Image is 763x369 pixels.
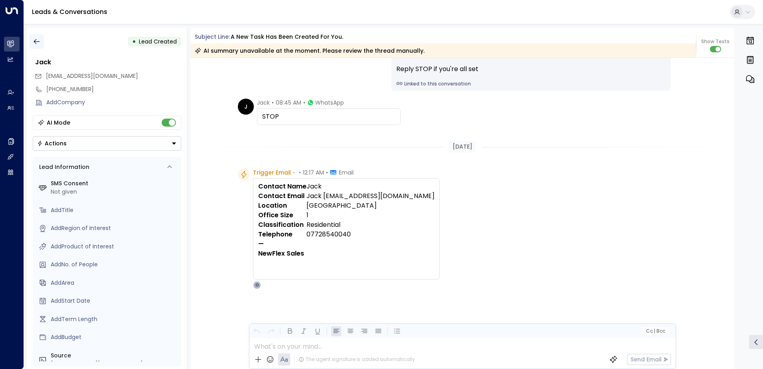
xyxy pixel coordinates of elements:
[306,201,435,210] td: [GEOGRAPHIC_DATA]
[51,333,178,341] div: AddBudget
[326,169,328,177] span: •
[306,191,435,201] td: Jack [EMAIL_ADDRESS][DOMAIN_NAME]
[132,34,136,49] div: •
[306,220,435,230] td: Residential
[51,206,178,214] div: AddTitle
[51,360,178,368] div: [EMAIL_ADDRESS][DOMAIN_NAME]
[449,141,476,153] div: [DATE]
[258,249,304,258] strong: NewFlex Sales
[46,72,138,80] span: jdyr1729@gmail.com
[32,7,107,16] a: Leads & Conversations
[139,38,177,46] span: Lead Created
[195,33,230,41] span: Subject Line:
[303,99,305,107] span: •
[36,163,89,171] div: Lead Information
[315,99,344,107] span: WhatsApp
[306,230,435,239] td: 07728540040
[258,239,264,248] strong: —
[299,169,301,177] span: •
[258,210,293,220] strong: Office Size
[33,136,181,151] div: Button group with a nested menu
[642,327,668,335] button: Cc|Bcc
[701,38,729,45] span: Show Texts
[195,47,425,55] div: AI summary unavailable at the moment. Please review the thread manually.
[298,356,415,363] div: The agent signature is added automatically
[339,169,354,177] span: Email
[258,220,304,229] strong: Classification
[276,99,301,107] span: 08:45 AM
[654,328,655,334] span: |
[231,33,343,41] div: A new task has been created for you.
[258,230,293,239] strong: Telephone
[51,179,178,188] label: SMS Consent
[646,328,665,334] span: Cc Bcc
[258,191,304,200] strong: Contact Email
[272,99,274,107] span: •
[51,279,178,287] div: AddArea
[51,260,178,269] div: AddNo. of People
[37,140,67,147] div: Actions
[306,210,435,220] td: 1
[51,242,178,251] div: AddProduct of Interest
[262,112,395,121] div: STOP
[51,297,178,305] div: AddStart Date
[47,119,70,127] div: AI Mode
[396,80,666,87] a: Linked to this conversation
[303,169,324,177] span: 12:17 AM
[46,98,181,107] div: AddCompany
[51,188,178,196] div: Not given
[293,169,295,177] span: •
[253,281,261,289] div: O
[51,224,178,232] div: AddRegion of Interest
[266,326,276,336] button: Redo
[306,182,435,191] td: Jack
[258,201,287,210] strong: Location
[51,315,178,323] div: AddTerm Length
[46,85,181,93] div: [PHONE_NUMBER]
[238,99,254,115] div: J
[257,99,270,107] span: Jack
[33,136,181,151] button: Actions
[51,351,178,360] label: Source
[258,182,306,191] strong: Contact Name
[35,58,181,67] div: Jack
[253,169,291,177] span: Trigger Email
[252,326,262,336] button: Undo
[46,72,138,80] span: [EMAIL_ADDRESS][DOMAIN_NAME]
